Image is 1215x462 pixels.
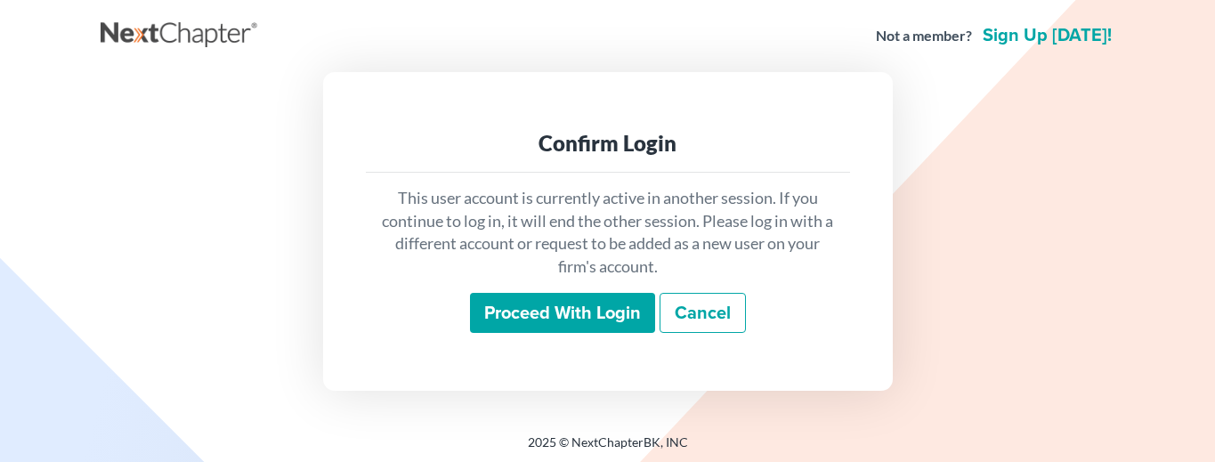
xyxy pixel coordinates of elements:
[660,293,746,334] a: Cancel
[470,293,655,334] input: Proceed with login
[380,187,836,279] p: This user account is currently active in another session. If you continue to log in, it will end ...
[876,26,972,46] strong: Not a member?
[979,27,1115,45] a: Sign up [DATE]!
[380,129,836,158] div: Confirm Login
